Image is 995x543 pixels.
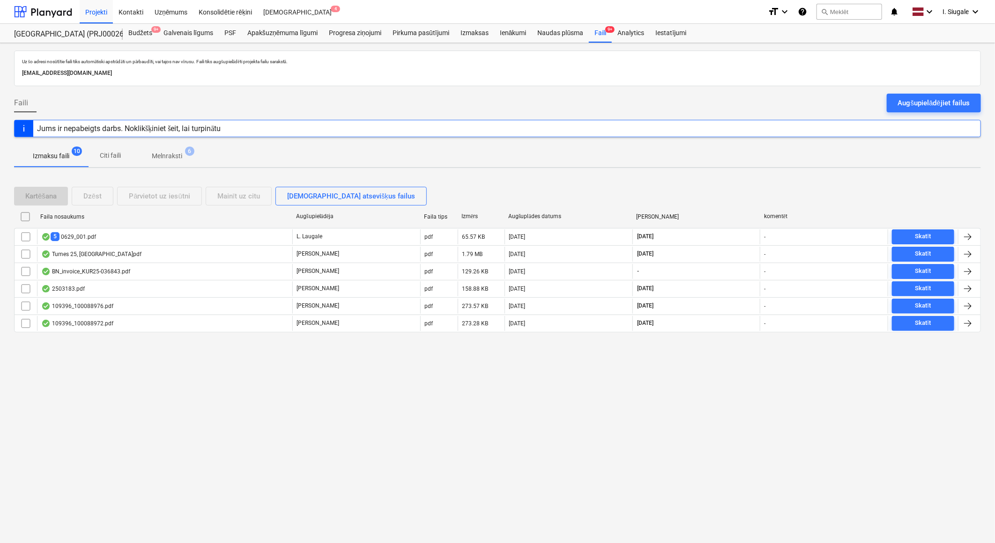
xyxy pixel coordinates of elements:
[41,232,96,241] div: 0629_001.pdf
[637,285,655,293] span: [DATE]
[424,268,433,275] div: pdf
[424,234,433,240] div: pdf
[41,320,113,327] div: 109396_100088972.pdf
[22,68,973,78] p: [EMAIL_ADDRESS][DOMAIN_NAME]
[764,251,765,257] div: -
[637,319,655,327] span: [DATE]
[892,299,954,314] button: Skatīt
[509,251,525,257] div: [DATE]
[296,213,416,220] div: Augšupielādēja
[22,59,973,65] p: Uz šo adresi nosūtītie faili tiks automātiski apstrādāti un pārbaudīti, vai tajos nav vīrusu. Fai...
[462,303,488,309] div: 273.57 KB
[185,147,194,156] span: 6
[331,6,340,12] span: 4
[41,268,51,275] div: OCR pabeigts
[764,303,765,309] div: -
[943,8,969,15] span: I. Siugale
[509,234,525,240] div: [DATE]
[892,281,954,296] button: Skatīt
[494,24,532,43] a: Ienākumi
[297,285,339,293] p: [PERSON_NAME]
[297,250,339,258] p: [PERSON_NAME]
[637,233,655,241] span: [DATE]
[455,24,494,43] a: Izmaksas
[462,286,488,292] div: 158.88 KB
[636,213,757,220] div: [PERSON_NAME]
[41,250,141,258] div: Tumes 25, [GEOGRAPHIC_DATA]pdf
[915,266,931,277] div: Skatīt
[637,267,640,275] span: -
[424,286,433,292] div: pdf
[462,234,485,240] div: 65.57 KB
[323,24,387,43] a: Progresa ziņojumi
[14,29,111,39] div: [GEOGRAPHIC_DATA] (PRJ0002627, K-1 un K-2(2.kārta) 2601960
[637,250,655,258] span: [DATE]
[589,24,612,43] a: Faili9+
[297,267,339,275] p: [PERSON_NAME]
[387,24,455,43] a: Pirkuma pasūtījumi
[297,319,339,327] p: [PERSON_NAME]
[764,234,765,240] div: -
[589,24,612,43] div: Faili
[287,190,415,202] div: [DEMOGRAPHIC_DATA] atsevišķus failus
[462,320,488,327] div: 273.28 KB
[915,283,931,294] div: Skatīt
[41,302,113,310] div: 109396_100088976.pdf
[509,320,525,327] div: [DATE]
[41,285,85,293] div: 2503183.pdf
[779,6,790,17] i: keyboard_arrow_down
[41,268,130,275] div: BN_invoice_KUR25-036843.pdf
[424,213,454,220] div: Faila tips
[764,213,884,220] div: komentēt
[605,26,615,33] span: 9+
[612,24,650,43] a: Analytics
[462,268,488,275] div: 129.26 KB
[768,6,779,17] i: format_size
[158,24,219,43] a: Galvenais līgums
[424,251,433,257] div: pdf
[123,24,158,43] div: Budžets
[40,213,289,220] div: Faila nosaukums
[509,286,525,292] div: [DATE]
[123,24,158,43] a: Budžets9+
[887,94,981,112] button: Augšupielādējiet failus
[152,151,182,161] p: Melnraksti
[275,187,427,205] button: [DEMOGRAPHIC_DATA] atsevišķus failus
[509,303,525,309] div: [DATE]
[637,302,655,310] span: [DATE]
[764,268,765,275] div: -
[41,320,51,327] div: OCR pabeigts
[892,229,954,244] button: Skatīt
[650,24,692,43] a: Iestatījumi
[424,320,433,327] div: pdf
[41,285,51,293] div: OCR pabeigts
[14,97,28,109] span: Faili
[915,249,931,259] div: Skatīt
[892,316,954,331] button: Skatīt
[51,232,59,241] span: 5
[970,6,981,17] i: keyboard_arrow_down
[219,24,242,43] a: PSF
[798,6,807,17] i: Zināšanu pamats
[892,247,954,262] button: Skatīt
[948,498,995,543] div: Chat Widget
[892,264,954,279] button: Skatīt
[764,286,765,292] div: -
[508,213,629,220] div: Augšuplādes datums
[424,303,433,309] div: pdf
[890,6,899,17] i: notifications
[41,250,51,258] div: OCR pabeigts
[151,26,161,33] span: 9+
[242,24,323,43] a: Apakšuzņēmuma līgumi
[532,24,589,43] a: Naudas plūsma
[41,233,51,241] div: OCR pabeigts
[461,213,501,220] div: Izmērs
